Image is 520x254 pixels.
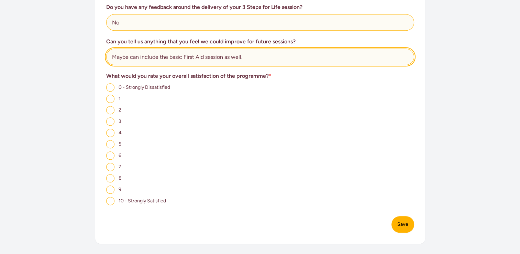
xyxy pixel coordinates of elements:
span: 10 - Strongly Satisfied [119,198,166,204]
h3: Can you tell us anything that you feel we could improve for future sessions? [106,38,414,46]
input: 0 - Strongly Dissatisfied [106,83,114,92]
span: 2 [119,107,121,113]
h3: Do you have any feedback around the delivery of your 3 Steps for Life session? [106,3,414,11]
span: 6 [119,152,121,158]
span: 5 [119,141,121,147]
span: 8 [119,175,122,181]
span: 1 [119,96,121,102]
input: 3 [106,117,114,126]
span: 7 [119,164,121,170]
span: 4 [119,130,122,136]
input: 1 [106,95,114,103]
input: 6 [106,151,114,160]
input: 8 [106,174,114,182]
input: 7 [106,163,114,171]
input: 10 - Strongly Satisfied [106,197,114,205]
span: 0 - Strongly Dissatisfied [119,84,170,90]
input: 2 [106,106,114,114]
input: 5 [106,140,114,148]
button: Save [391,216,414,233]
span: 9 [119,187,121,192]
h3: What would you rate your overall satisfaction of the programme? [106,72,414,80]
input: 9 [106,186,114,194]
input: 4 [106,129,114,137]
span: 3 [119,118,121,124]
